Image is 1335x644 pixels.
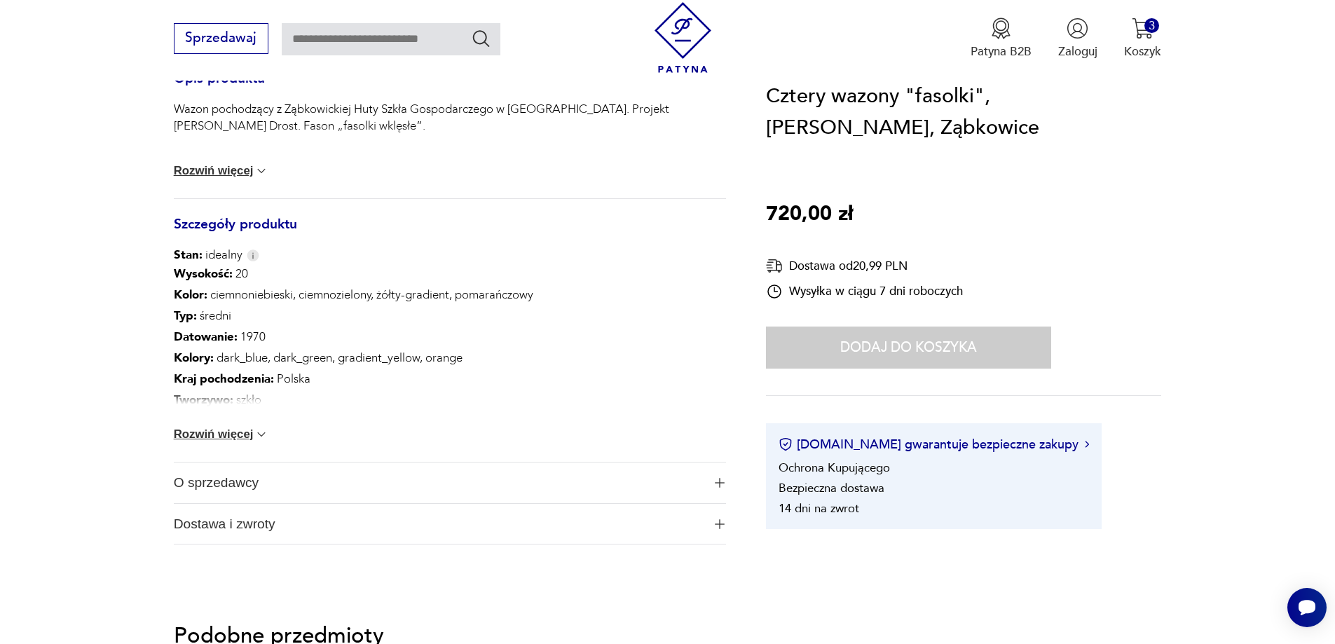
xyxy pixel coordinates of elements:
[1132,18,1153,39] img: Ikona koszyka
[174,371,274,387] b: Kraj pochodzenia :
[174,329,238,345] b: Datowanie :
[174,266,233,282] b: Wysokość :
[247,249,259,261] img: Info icon
[766,198,853,231] p: 720,00 zł
[174,164,269,178] button: Rozwiń więcej
[1287,588,1327,627] iframe: Smartsupp widget button
[174,219,726,247] h3: Szczegóły produktu
[174,101,726,135] p: Wazon pochodzący z Ząbkowickiej Huty Szkła Gospodarczego w [GEOGRAPHIC_DATA]. Projekt [PERSON_NAM...
[1124,18,1161,60] button: 3Koszyk
[174,348,583,369] p: dark_blue, dark_green, gradient_yellow, orange
[1058,18,1097,60] button: Zaloguj
[766,81,1161,144] h1: Cztery wazony "fasolki", [PERSON_NAME], Ząbkowice
[254,427,268,441] img: chevron down
[1124,43,1161,60] p: Koszyk
[174,23,268,54] button: Sprzedawaj
[174,287,207,303] b: Kolor:
[990,18,1012,39] img: Ikona medalu
[174,504,726,544] button: Ikona plusaDostawa i zwroty
[174,247,242,263] span: idealny
[174,247,203,263] b: Stan:
[766,257,783,275] img: Ikona dostawy
[174,327,583,348] p: 1970
[174,427,269,441] button: Rozwiń więcej
[971,43,1032,60] p: Patyna B2B
[1067,18,1088,39] img: Ikonka użytkownika
[1085,441,1089,448] img: Ikona strzałki w prawo
[174,392,233,408] b: Tworzywo :
[174,350,214,366] b: Kolory :
[766,283,963,300] div: Wysyłka w ciągu 7 dni roboczych
[766,257,963,275] div: Dostawa od 20,99 PLN
[254,164,268,178] img: chevron down
[174,504,703,544] span: Dostawa i zwroty
[971,18,1032,60] a: Ikona medaluPatyna B2B
[174,263,583,285] p: 20
[779,436,1089,453] button: [DOMAIN_NAME] gwarantuje bezpieczne zakupy
[174,390,583,411] p: szkło
[174,74,726,102] h3: Opis produktu
[471,28,491,48] button: Szukaj
[715,478,725,488] img: Ikona plusa
[1058,43,1097,60] p: Zaloguj
[174,369,583,390] p: Polska
[174,308,197,324] b: Typ :
[648,2,718,73] img: Patyna - sklep z meblami i dekoracjami vintage
[174,34,268,45] a: Sprzedawaj
[174,306,583,327] p: średni
[971,18,1032,60] button: Patyna B2B
[779,460,890,476] li: Ochrona Kupującego
[174,463,726,503] button: Ikona plusaO sprzedawcy
[779,480,884,496] li: Bezpieczna dostawa
[779,438,793,452] img: Ikona certyfikatu
[715,519,725,529] img: Ikona plusa
[174,463,703,503] span: O sprzedawcy
[1144,18,1159,33] div: 3
[174,285,583,306] p: ciemnoniebieski, ciemnozielony, żółty-gradient, pomarańczowy
[779,500,859,516] li: 14 dni na zwrot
